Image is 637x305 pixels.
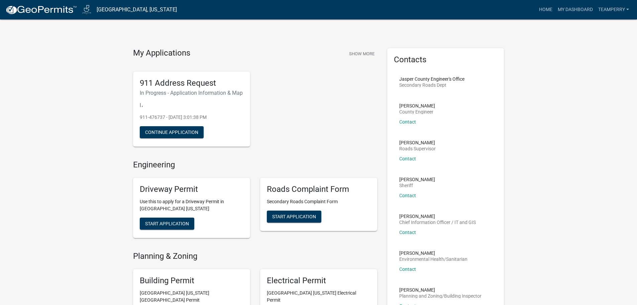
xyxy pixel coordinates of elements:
a: Contact [399,266,416,272]
h5: Electrical Permit [267,276,370,286]
a: [GEOGRAPHIC_DATA], [US_STATE] [97,4,177,15]
button: Show More [346,48,377,59]
a: Contact [399,193,416,198]
p: | , [140,101,243,108]
button: Start Application [267,211,321,223]
p: 911-476737 - [DATE] 3:01:38 PM [140,114,243,121]
h4: Engineering [133,160,377,170]
p: [GEOGRAPHIC_DATA] [US_STATE] Electrical Permit [267,290,370,304]
h4: Planning & Zoning [133,251,377,261]
p: Planning and Zoning/Building Inspector [399,294,482,298]
p: Secondary Roads Complaint Form [267,198,370,205]
a: Contact [399,156,416,161]
p: Chief Information Officer / IT and GIS [399,220,476,225]
p: [PERSON_NAME] [399,177,435,182]
p: [PERSON_NAME] [399,288,482,292]
p: Environmental Health/Sanitarian [399,257,467,261]
button: Continue Application [140,126,204,138]
h5: Roads Complaint Form [267,184,370,194]
h5: 911 Address Request [140,78,243,88]
h6: In Progress - Application Information & Map [140,90,243,96]
p: [PERSON_NAME] [399,251,467,255]
a: My Dashboard [555,3,596,16]
h5: Contacts [394,55,498,65]
a: Contact [399,119,416,125]
p: [GEOGRAPHIC_DATA] [US_STATE][GEOGRAPHIC_DATA] Permit [140,290,243,304]
a: Contact [399,230,416,235]
p: Jasper County Engineer's Office [399,77,464,81]
p: Secondary Roads Dept [399,83,464,87]
p: Use this to apply for a Driveway Permit in [GEOGRAPHIC_DATA] [US_STATE] [140,198,243,212]
a: teamperry [596,3,632,16]
p: County Engineer [399,109,435,114]
span: Start Application [272,214,316,219]
img: Jasper County, Iowa [82,5,91,14]
p: Roads Supervisor [399,146,436,151]
a: Home [536,3,555,16]
p: [PERSON_NAME] [399,103,435,108]
h5: Driveway Permit [140,184,243,194]
p: [PERSON_NAME] [399,214,476,219]
span: Start Application [145,221,189,226]
p: Sheriff [399,183,435,188]
p: [PERSON_NAME] [399,140,436,145]
h5: Building Permit [140,276,243,286]
h4: My Applications [133,48,190,58]
button: Start Application [140,218,194,230]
